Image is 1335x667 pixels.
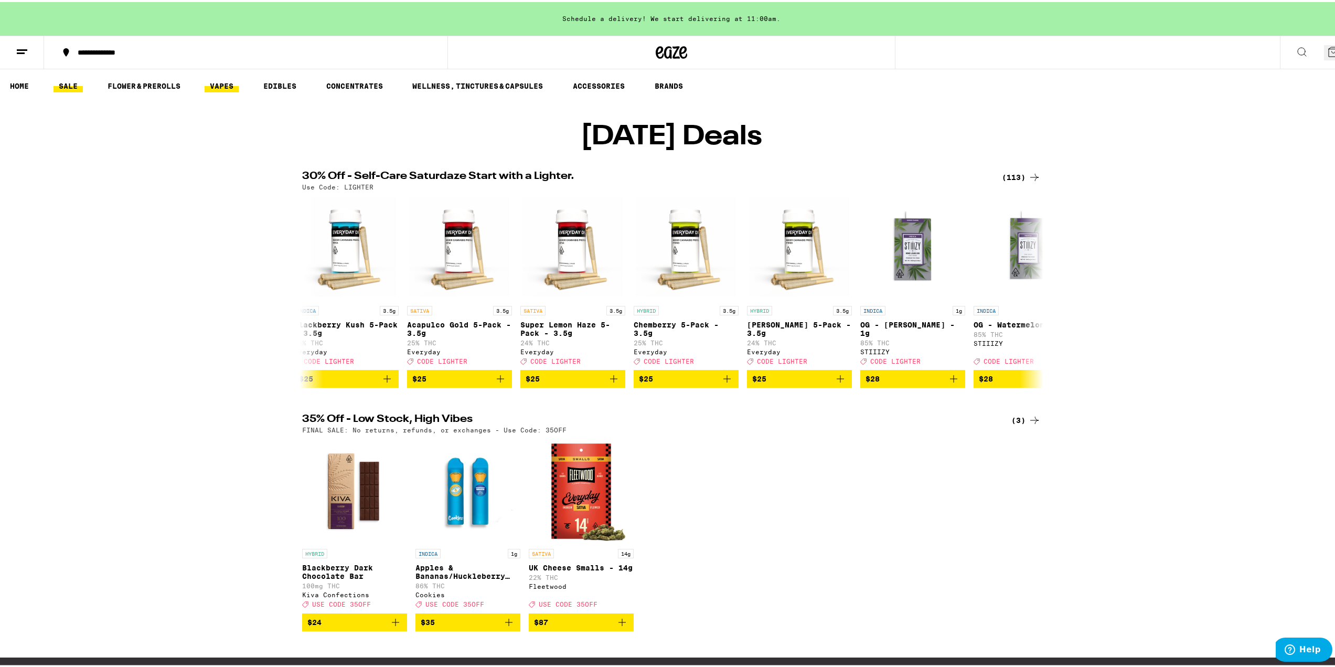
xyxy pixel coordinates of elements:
p: UK Cheese Smalls - 14g [529,562,634,570]
button: BRANDS [649,78,688,90]
a: Open page for Apples & Bananas/Huckleberry Gelato 3 in 1 AIO - 1g from Cookies [415,437,520,611]
span: CODE LIGHTER [417,356,467,363]
p: SATIVA [407,304,432,313]
p: Chemberry 5-Pack - 3.5g [634,319,739,335]
a: WELLNESS, TINCTURES & CAPSULES [407,78,548,90]
span: USE CODE 35OFF [539,599,597,606]
p: 100mg THC [302,580,407,587]
div: Cookies [415,589,520,596]
span: $87 [534,616,548,624]
p: 85% THC [860,337,965,344]
button: Add to bag [974,368,1078,386]
img: Fleetwood - UK Cheese Smalls - 14g [529,437,634,542]
p: 1g [953,304,965,313]
p: 3.5g [606,304,625,313]
span: $25 [526,373,540,381]
p: 1g [508,547,520,556]
span: USE CODE 35OFF [425,599,484,606]
p: SATIVA [520,304,546,313]
a: (113) [1002,169,1041,182]
span: $24 [307,616,322,624]
h2: 35% Off - Low Stock, High Vibes [302,412,989,425]
p: 22% THC [529,572,634,579]
a: Open page for Blackberry Kush 5-Pack - 3.5g from Everyday [294,194,399,368]
span: CODE LIGHTER [757,356,807,363]
p: Use Code: LIGHTER [302,182,373,188]
span: CODE LIGHTER [304,356,354,363]
a: Open page for Super Lemon Haze 5-Pack - 3.5g from Everyday [520,194,625,368]
p: Apples & Bananas/Huckleberry Gelato 3 in 1 AIO - 1g [415,562,520,578]
p: INDICA [860,304,885,313]
button: Add to bag [634,368,739,386]
button: Add to bag [302,611,407,629]
span: $28 [866,373,880,381]
p: Blackberry Kush 5-Pack - 3.5g [294,319,399,335]
a: SALE [54,78,83,90]
img: Everyday - Super Lemon Haze 5-Pack - 3.5g [520,194,625,299]
p: 3.5g [833,304,852,313]
button: Add to bag [294,368,399,386]
span: $25 [752,373,766,381]
p: 85% THC [974,329,1078,336]
img: Everyday - Acapulco Gold 5-Pack - 3.5g [407,194,512,299]
div: Everyday [747,346,852,353]
div: Everyday [520,346,625,353]
p: 24% THC [520,337,625,344]
a: CONCENTRATES [321,78,388,90]
h2: 30% Off - Self-Care Saturdaze Start with a Lighter. [302,169,989,182]
button: Add to bag [407,368,512,386]
p: 3.5g [493,304,512,313]
span: $25 [639,373,653,381]
p: SATIVA [529,547,554,556]
p: INDICA [294,304,319,313]
a: Open page for OG - King Louis XIII - 1g from STIIIZY [860,194,965,368]
span: $25 [412,373,426,381]
img: STIIIZY - OG - King Louis XIII - 1g [860,194,965,299]
button: Add to bag [529,611,634,629]
a: VAPES [205,78,239,90]
a: EDIBLES [258,78,302,90]
a: Open page for UK Cheese Smalls - 14g from Fleetwood [529,437,634,611]
p: 25% THC [634,337,739,344]
div: Everyday [407,346,512,353]
span: CODE LIGHTER [984,356,1034,363]
a: HOME [5,78,34,90]
a: Open page for Blackberry Dark Chocolate Bar from Kiva Confections [302,437,407,611]
img: STIIIZY - OG - Watermelon Z - 1g [974,194,1078,299]
p: OG - Watermelon Z - 1g [974,319,1078,327]
p: HYBRID [634,304,659,313]
p: OG - [PERSON_NAME] - 1g [860,319,965,335]
p: INDICA [415,547,441,556]
p: 3.5g [720,304,739,313]
p: [PERSON_NAME] 5-Pack - 3.5g [747,319,852,335]
img: Kiva Confections - Blackberry Dark Chocolate Bar [302,437,407,542]
a: Open page for OG - Watermelon Z - 1g from STIIIZY [974,194,1078,368]
iframe: Opens a widget where you can find more information [1276,636,1332,662]
img: Everyday - Papaya Kush 5-Pack - 3.5g [747,194,852,299]
span: $35 [421,616,435,624]
a: FLOWER & PREROLLS [102,78,186,90]
button: Add to bag [747,368,852,386]
span: $28 [979,373,993,381]
button: Add to bag [860,368,965,386]
p: 25% THC [407,337,512,344]
p: Super Lemon Haze 5-Pack - 3.5g [520,319,625,335]
p: FINAL SALE: No returns, refunds, or exchanges - Use Code: 35OFF [302,425,567,431]
a: ACCESSORIES [568,78,630,90]
div: Kiva Confections [302,589,407,596]
p: 14g [618,547,634,556]
p: Blackberry Dark Chocolate Bar [302,562,407,578]
span: CODE LIGHTER [530,356,581,363]
p: 3.5g [380,304,399,313]
p: 24% THC [747,337,852,344]
span: USE CODE 35OFF [312,599,371,606]
p: 86% THC [415,580,520,587]
p: INDICA [974,304,999,313]
p: HYBRID [747,304,772,313]
img: Everyday - Chemberry 5-Pack - 3.5g [634,194,739,299]
span: CODE LIGHTER [644,356,694,363]
p: HYBRID [302,547,327,556]
div: (3) [1011,412,1041,425]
